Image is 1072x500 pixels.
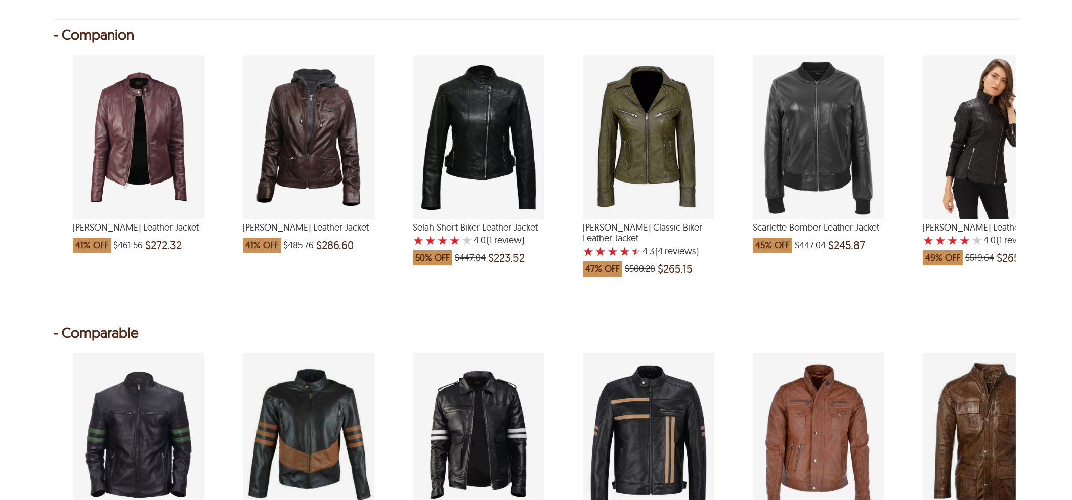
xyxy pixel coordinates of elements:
label: 4 rating [959,235,970,245]
span: $286.60 [316,240,354,250]
label: 3 rating [437,235,448,245]
label: 2 rating [595,246,606,256]
label: 5 rating [631,246,641,256]
span: Milana Biker Leather Jacket [243,222,374,233]
span: (4 [655,246,663,256]
span: $223.52 [488,253,525,263]
label: 3 rating [607,246,618,256]
label: 1 rating [923,235,934,245]
span: (1 [997,235,1002,245]
span: ) [997,235,1034,245]
span: 41% OFF [243,238,281,253]
span: $519.64 [965,253,994,263]
span: review [1002,235,1032,245]
span: 47% OFF [583,261,622,277]
label: 4 rating [619,246,630,256]
span: 50% OFF [413,250,452,265]
span: Lexie Biker Leather Jacket [923,222,1054,233]
label: 4.0 [474,235,486,245]
span: $447.04 [795,240,826,250]
div: - Companion [54,30,1018,40]
span: ) [655,246,699,256]
a: Selah Short Biker Leather Jacket with a 4 Star Rating 1 Product Review which was at a price of $4... [413,213,544,266]
label: 1 rating [413,235,424,245]
label: 1 rating [583,246,594,256]
span: $245.87 [828,240,865,250]
label: 5 rating [461,235,473,245]
label: 4 rating [449,235,460,245]
span: 49% OFF [923,250,963,265]
label: 3 rating [947,235,958,245]
div: - Comparable [54,328,1018,338]
span: $265.02 [997,253,1034,263]
span: Selah Short Biker Leather Jacket [413,222,544,233]
a: Harlee Biker Leather Jacket which was at a price of $461.56, now after discount the price is [73,213,204,253]
span: (1 [487,235,492,245]
span: Leona Classic Biker Leather Jacket [583,222,714,244]
span: $500.28 [625,264,655,274]
label: 2 rating [935,235,946,245]
span: $447.04 [455,253,486,263]
span: $485.76 [283,240,314,250]
span: $272.32 [145,240,182,250]
a: Milana Biker Leather Jacket which was at a price of $485.76, now after discount the price is [243,213,374,253]
span: $461.56 [113,240,143,250]
span: reviews [663,246,696,256]
label: 4.3 [642,246,654,256]
span: Scarlette Bomber Leather Jacket [753,222,884,233]
a: Scarlette Bomber Leather Jacket which was at a price of $447.04, now after discount the price is [753,213,884,253]
a: Lexie Biker Leather Jacket with a 4 Star Rating 1 Product Review which was at a price of $519.64,... [923,213,1054,266]
span: 45% OFF [753,238,792,253]
label: 2 rating [425,235,436,245]
span: review [492,235,522,245]
label: 4.0 [983,235,996,245]
label: 5 rating [971,235,982,245]
span: $265.15 [658,264,693,274]
span: ) [487,235,524,245]
a: Leona Classic Biker Leather Jacket with a 4.25 Star Rating 4 Product Review which was at a price ... [583,213,714,277]
span: 41% OFF [73,238,111,253]
span: Harlee Biker Leather Jacket [73,222,204,233]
